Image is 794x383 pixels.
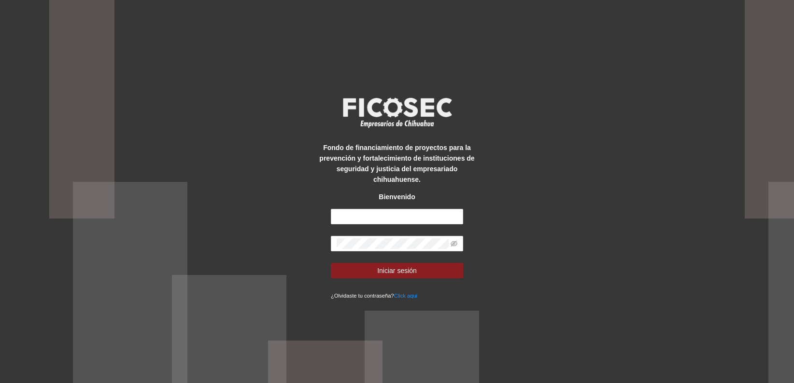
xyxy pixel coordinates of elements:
strong: Bienvenido [379,193,415,201]
img: logo [337,95,457,130]
small: ¿Olvidaste tu contraseña? [331,293,417,299]
a: Click aqui [394,293,418,299]
span: eye-invisible [451,240,457,247]
strong: Fondo de financiamiento de proyectos para la prevención y fortalecimiento de instituciones de seg... [319,144,474,183]
button: Iniciar sesión [331,263,463,278]
span: Iniciar sesión [377,265,417,276]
